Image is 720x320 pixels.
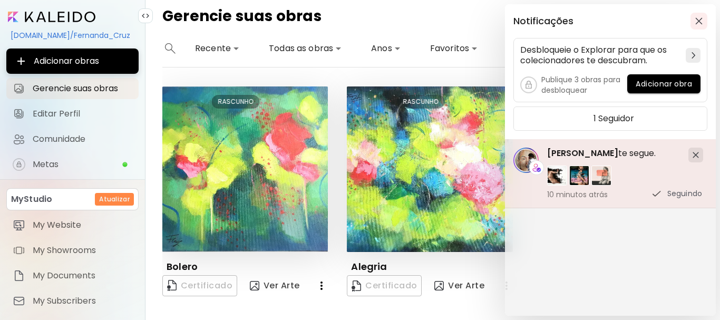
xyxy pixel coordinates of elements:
[667,188,702,199] p: Seguindo
[547,190,680,199] span: 10 minutos atrás
[692,52,695,59] img: chevron
[627,74,700,93] button: Adicionar obra
[547,147,618,159] span: [PERSON_NAME]
[593,113,634,124] h5: 1 Seguidor
[627,74,700,95] a: Adicionar obra
[547,148,680,159] h5: te segue.
[541,74,627,95] h5: Publique 3 obras para desbloquear
[695,17,703,25] img: closeButton
[690,13,707,30] button: closeButton
[513,16,573,26] h5: Notificações
[520,45,682,66] h5: Desbloqueie o Explorar para que os colecionadores te descubram.
[636,79,692,90] span: Adicionar obra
